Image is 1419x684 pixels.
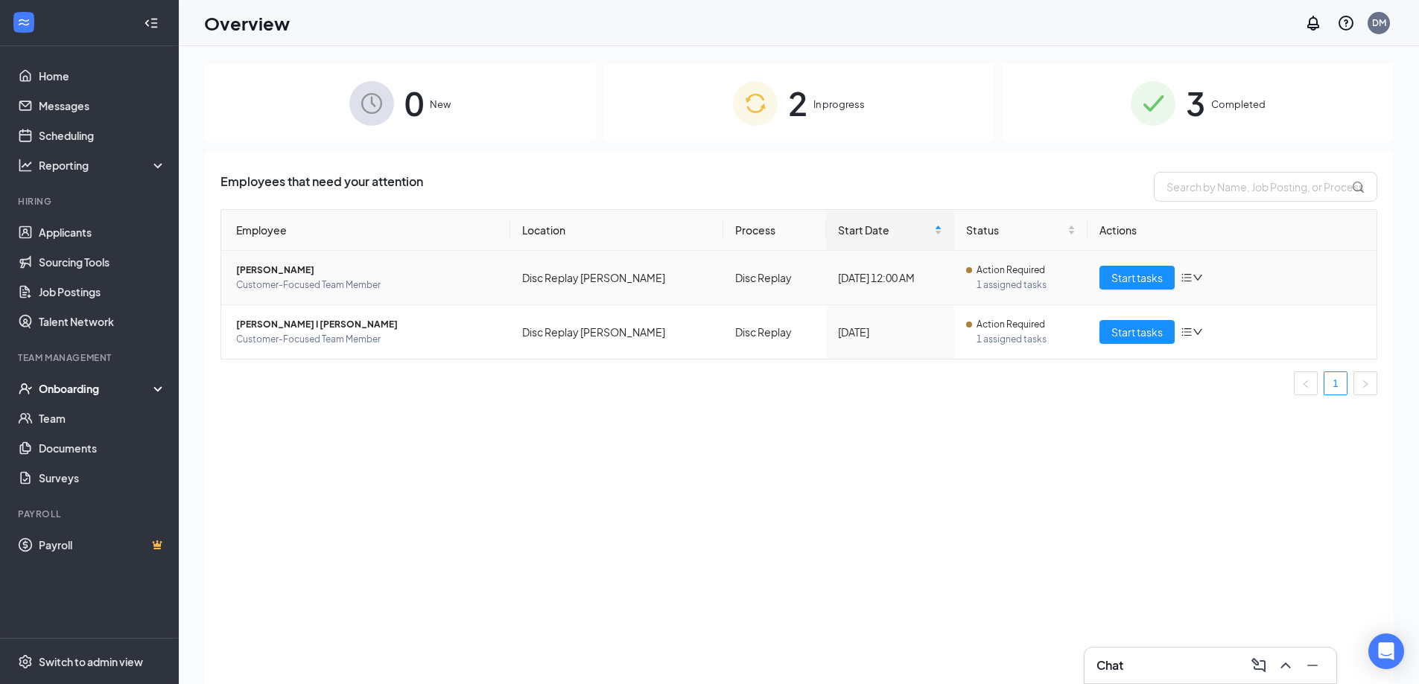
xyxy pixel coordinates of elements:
span: Completed [1211,97,1266,112]
a: Documents [39,433,166,463]
span: left [1301,380,1310,389]
li: 1 [1324,371,1347,395]
span: 2 [788,77,807,129]
svg: ChevronUp [1277,656,1295,674]
button: Start tasks [1099,320,1175,344]
span: New [430,97,451,112]
span: Start tasks [1111,269,1163,286]
a: Home [39,61,166,91]
a: Scheduling [39,121,166,150]
td: Disc Replay [PERSON_NAME] [510,305,723,359]
a: Team [39,403,166,433]
svg: WorkstreamLogo [16,15,31,30]
a: Messages [39,91,166,121]
svg: UserCheck [18,381,33,396]
h3: Chat [1096,657,1123,674]
button: left [1294,371,1318,395]
svg: ComposeMessage [1250,656,1268,674]
button: ChevronUp [1274,653,1298,677]
div: Onboarding [39,381,153,396]
span: Customer-Focused Team Member [236,332,498,347]
th: Employee [221,210,510,251]
span: down [1193,327,1203,337]
li: Previous Page [1294,371,1318,395]
div: Payroll [18,508,163,520]
span: Action Required [977,263,1045,278]
h1: Overview [204,10,290,36]
span: right [1361,380,1370,389]
div: [DATE] [838,324,942,340]
span: down [1193,272,1203,283]
div: Team Management [18,351,163,364]
a: PayrollCrown [39,530,166,560]
span: 1 assigned tasks [977,332,1076,347]
span: Customer-Focused Team Member [236,278,498,293]
a: Talent Network [39,307,166,336]
button: right [1353,371,1377,395]
div: Hiring [18,195,163,208]
span: Start tasks [1111,324,1163,340]
td: Disc Replay [PERSON_NAME] [510,251,723,305]
span: In progress [813,97,865,112]
a: Job Postings [39,277,166,307]
div: DM [1372,16,1386,29]
span: 1 assigned tasks [977,278,1076,293]
div: [DATE] 12:00 AM [838,269,942,286]
button: Minimize [1301,653,1324,677]
button: Start tasks [1099,266,1175,290]
span: bars [1181,272,1193,284]
th: Status [954,210,1088,251]
li: Next Page [1353,371,1377,395]
th: Process [723,210,826,251]
td: Disc Replay [723,251,826,305]
input: Search by Name, Job Posting, or Process [1154,172,1377,202]
span: bars [1181,326,1193,338]
span: [PERSON_NAME] I [PERSON_NAME] [236,317,498,332]
svg: Analysis [18,158,33,173]
span: Status [966,222,1064,238]
span: 0 [404,77,424,129]
td: Disc Replay [723,305,826,359]
a: Sourcing Tools [39,247,166,277]
div: Open Intercom Messenger [1368,633,1404,669]
svg: Collapse [144,16,159,31]
svg: Minimize [1304,656,1321,674]
span: Start Date [838,222,931,238]
svg: QuestionInfo [1337,14,1355,32]
span: 3 [1186,77,1205,129]
th: Actions [1088,210,1377,251]
span: Employees that need your attention [220,172,423,202]
span: [PERSON_NAME] [236,263,498,278]
svg: Notifications [1304,14,1322,32]
a: 1 [1324,372,1347,394]
span: Action Required [977,317,1045,332]
button: ComposeMessage [1247,653,1271,677]
svg: Settings [18,654,33,669]
div: Reporting [39,158,167,173]
th: Location [510,210,723,251]
div: Switch to admin view [39,654,143,669]
a: Applicants [39,217,166,247]
a: Surveys [39,463,166,493]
